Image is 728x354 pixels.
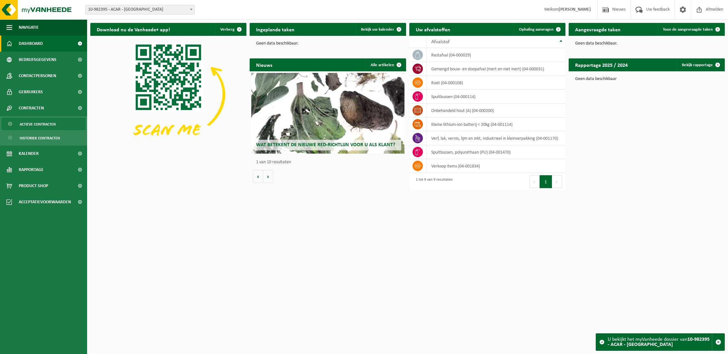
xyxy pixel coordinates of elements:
[19,35,43,52] span: Dashboard
[540,175,552,188] button: 1
[256,41,399,46] p: Geen data beschikbaar.
[19,178,48,194] span: Product Shop
[20,132,60,144] span: Historiek contracten
[19,84,43,100] span: Gebruikers
[253,170,263,183] button: Vorige
[19,146,39,162] span: Kalender
[19,194,71,210] span: Acceptatievoorwaarden
[256,160,403,165] p: 1 van 10 resultaten
[365,58,405,71] a: Alle artikelen
[426,145,565,159] td: spuitbussen, polyurethaan (PU) (04-001470)
[19,19,39,35] span: Navigatie
[426,76,565,90] td: roet (04-000108)
[215,23,246,36] button: Verberg
[19,68,56,84] span: Contactpersonen
[559,7,591,12] strong: [PERSON_NAME]
[413,175,453,189] div: 1 tot 9 van 9 resultaten
[663,27,713,32] span: Toon de aangevraagde taken
[250,23,301,35] h2: Ingeplande taken
[519,27,553,32] span: Ophaling aanvragen
[514,23,565,36] a: Ophaling aanvragen
[220,27,234,32] span: Verberg
[431,39,450,45] span: Afvalstof
[426,117,565,131] td: kleine lithium-ion batterij < 20kg (04-001114)
[426,159,565,173] td: verkoop items (04-001834)
[575,77,718,81] p: Geen data beschikbaar
[2,118,85,130] a: Actieve contracten
[90,23,176,35] h2: Download nu de Vanheede+ app!
[569,23,627,35] h2: Aangevraagde taken
[256,142,395,147] span: Wat betekent de nieuwe RED-richtlijn voor u als klant?
[426,62,565,76] td: gemengd bouw- en sloopafval (inert en niet inert) (04-000031)
[250,58,279,71] h2: Nieuws
[426,48,565,62] td: restafval (04-000029)
[19,162,44,178] span: Rapportage
[658,23,724,36] a: Toon de aangevraagde taken
[251,73,404,154] a: Wat betekent de nieuwe RED-richtlijn voor u als klant?
[263,170,273,183] button: Volgende
[608,334,712,350] div: U bekijkt het myVanheede dossier van
[20,118,56,130] span: Actieve contracten
[2,132,85,144] a: Historiek contracten
[575,41,718,46] p: Geen data beschikbaar.
[19,100,44,116] span: Contracten
[85,5,195,15] span: 10-982395 - ACAR - SINT-NIKLAAS
[426,131,565,145] td: verf, lak, vernis, lijm en inkt, industrieel in kleinverpakking (04-001170)
[569,58,634,71] h2: Rapportage 2025 / 2024
[409,23,457,35] h2: Uw afvalstoffen
[552,175,562,188] button: Next
[90,36,246,153] img: Download de VHEPlus App
[361,27,394,32] span: Bekijk uw kalender
[677,58,724,71] a: Bekijk rapportage
[85,5,194,14] span: 10-982395 - ACAR - SINT-NIKLAAS
[426,104,565,117] td: onbehandeld hout (A) (04-000200)
[19,52,56,68] span: Bedrijfsgegevens
[608,337,710,347] strong: 10-982395 - ACAR - [GEOGRAPHIC_DATA]
[529,175,540,188] button: Previous
[426,90,565,104] td: spuitbussen (04-000114)
[356,23,405,36] a: Bekijk uw kalender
